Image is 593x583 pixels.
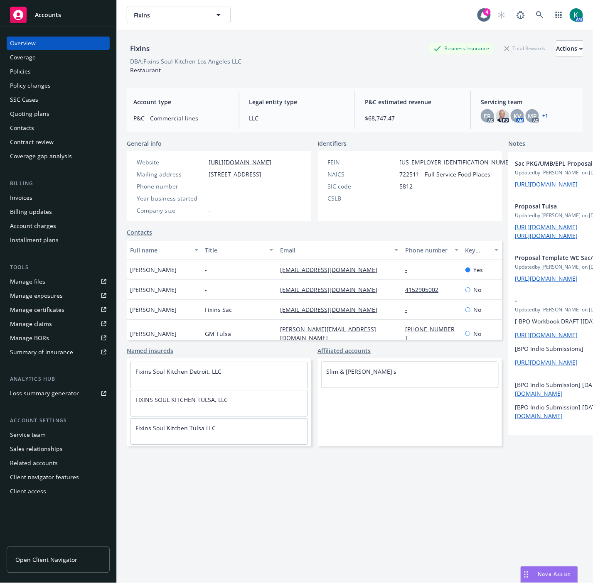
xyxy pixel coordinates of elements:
span: [STREET_ADDRESS] [209,170,261,179]
a: [URL][DOMAIN_NAME] [209,158,271,166]
div: Billing updates [10,205,52,218]
a: Account charges [7,219,110,233]
span: No [474,305,482,314]
a: Manage exposures [7,289,110,302]
div: Phone number [405,246,449,255]
span: Account type [133,98,229,106]
a: Manage files [7,275,110,288]
a: [EMAIL_ADDRESS][DOMAIN_NAME] [280,266,384,274]
a: Related accounts [7,457,110,470]
button: Nova Assist [521,566,578,583]
div: Client navigator features [10,471,79,484]
a: - [405,306,414,314]
span: [US_EMPLOYER_IDENTIFICATION_NUMBER] [400,158,519,167]
button: Actions [556,40,583,57]
div: Year business started [137,194,205,203]
span: Notes [509,139,526,149]
div: Drag to move [521,567,531,583]
a: Affiliated accounts [318,346,371,355]
div: Manage certificates [10,303,64,316]
a: [URL][DOMAIN_NAME] [515,274,578,282]
a: 4152905002 [405,286,445,294]
span: LLC [249,114,345,122]
span: - [205,265,207,274]
a: Contacts [7,121,110,135]
button: Fixins [127,7,231,23]
a: Client access [7,485,110,498]
a: [PERSON_NAME][EMAIL_ADDRESS][DOMAIN_NAME] [280,325,376,342]
a: Loss summary generator [7,387,110,400]
span: General info [127,139,162,148]
div: Coverage [10,51,36,64]
div: SSC Cases [10,93,38,106]
a: Switch app [551,7,567,23]
a: Accounts [7,3,110,27]
span: [PERSON_NAME] [130,285,177,294]
button: Email [277,240,402,260]
a: +1 [542,113,548,118]
div: Loss summary generator [10,387,79,400]
a: Installment plans [7,233,110,247]
span: P&C - Commercial lines [133,114,229,122]
a: FIXINS SOUL KITCHEN TULSA, LLC [135,396,228,404]
a: Contract review [7,135,110,149]
div: Total Rewards [500,43,550,54]
div: Manage files [10,275,45,288]
div: Manage exposures [10,289,63,302]
button: Phone number [402,240,462,260]
span: - [209,206,211,215]
span: Servicing team [481,98,576,106]
div: Contacts [10,121,34,135]
button: Full name [127,240,202,260]
img: photo [496,109,509,122]
span: Open Client Navigator [15,556,77,564]
a: Slim & [PERSON_NAME]'s [327,367,397,375]
a: Manage certificates [7,303,110,316]
span: ER [484,112,491,120]
a: Report a Bug [512,7,529,23]
a: [URL][DOMAIN_NAME] [515,358,578,366]
a: Quoting plans [7,107,110,120]
div: Manage claims [10,317,52,331]
a: Fixins Soul Kitchen Tulsa LLC [135,424,216,432]
span: No [474,285,482,294]
div: Policy changes [10,79,51,92]
div: DBA: Fixins Soul Kitchen Los Angeles LLC [130,57,241,66]
span: Accounts [35,12,61,18]
a: Overview [7,37,110,50]
div: Account settings [7,417,110,425]
div: FEIN [328,158,396,167]
div: Mailing address [137,170,205,179]
a: Summary of insurance [7,345,110,359]
span: 722511 - Full Service Food Places [400,170,491,179]
a: [EMAIL_ADDRESS][DOMAIN_NAME] [280,306,384,314]
span: [PERSON_NAME] [130,265,177,274]
a: [EMAIL_ADDRESS][DOMAIN_NAME] [280,286,384,294]
span: Fixins [134,11,206,20]
span: - [209,194,211,203]
div: Overview [10,37,36,50]
a: [URL][DOMAIN_NAME] [515,331,578,339]
a: Client navigator features [7,471,110,484]
a: Coverage [7,51,110,64]
a: Coverage gap analysis [7,149,110,163]
span: [PERSON_NAME] [130,329,177,338]
a: Service team [7,429,110,442]
a: [URL][DOMAIN_NAME] [515,180,578,188]
span: Identifiers [318,139,347,148]
div: Related accounts [10,457,58,470]
a: Search [531,7,548,23]
span: P&C estimated revenue [365,98,461,106]
div: Invoices [10,191,32,204]
div: Business Insurance [430,43,494,54]
div: Manage BORs [10,331,49,345]
div: Key contact [465,246,490,255]
a: - [405,266,414,274]
div: 4 [483,8,491,16]
div: Website [137,158,205,167]
div: Sales relationships [10,443,63,456]
a: Billing updates [7,205,110,218]
div: SIC code [328,182,396,191]
div: Title [205,246,265,255]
